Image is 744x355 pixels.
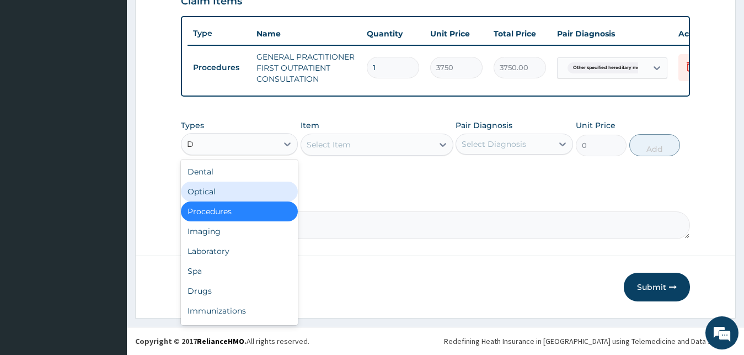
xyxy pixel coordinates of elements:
[181,202,298,221] div: Procedures
[552,23,673,45] th: Pair Diagnosis
[181,321,298,341] div: Others
[181,6,207,32] div: Minimize live chat window
[188,23,251,44] th: Type
[181,301,298,321] div: Immunizations
[20,55,45,83] img: d_794563401_company_1708531726252_794563401
[576,120,615,131] label: Unit Price
[568,62,650,73] span: Other specified hereditary mot...
[181,281,298,301] div: Drugs
[181,162,298,182] div: Dental
[307,139,351,150] div: Select Item
[181,121,204,130] label: Types
[181,221,298,241] div: Imaging
[251,23,361,45] th: Name
[462,139,526,150] div: Select Diagnosis
[197,336,244,346] a: RelianceHMO
[629,134,680,156] button: Add
[488,23,552,45] th: Total Price
[425,23,488,45] th: Unit Price
[301,120,319,131] label: Item
[6,237,210,276] textarea: Type your message and hit 'Enter'
[673,23,728,45] th: Actions
[64,107,152,219] span: We're online!
[135,336,247,346] strong: Copyright © 2017 .
[181,182,298,202] div: Optical
[57,62,185,76] div: Chat with us now
[624,273,690,301] button: Submit
[456,120,512,131] label: Pair Diagnosis
[181,261,298,281] div: Spa
[127,327,744,355] footer: All rights reserved.
[251,46,361,90] td: GENERAL PRACTITIONER FIRST OUTPATIENT CONSULTATION
[188,57,251,78] td: Procedures
[444,336,736,347] div: Redefining Heath Insurance in [GEOGRAPHIC_DATA] using Telemedicine and Data Science!
[361,23,425,45] th: Quantity
[181,241,298,261] div: Laboratory
[181,196,691,205] label: Comment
